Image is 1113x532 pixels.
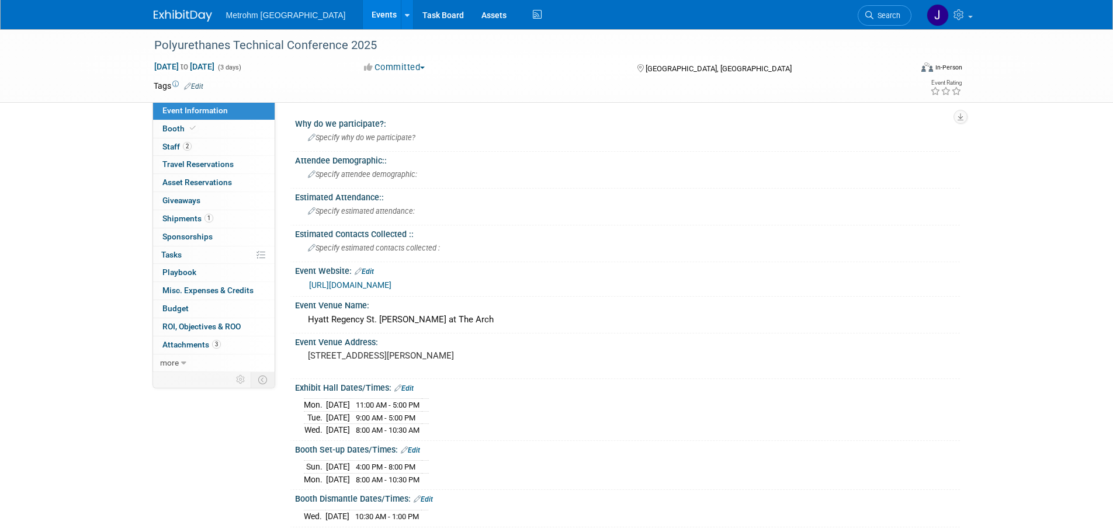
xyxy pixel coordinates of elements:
span: (3 days) [217,64,241,71]
span: [GEOGRAPHIC_DATA], [GEOGRAPHIC_DATA] [646,64,792,73]
div: Estimated Contacts Collected :: [295,225,960,240]
span: [DATE] [DATE] [154,61,215,72]
pre: [STREET_ADDRESS][PERSON_NAME] [308,350,559,361]
span: 3 [212,340,221,349]
span: Asset Reservations [162,178,232,187]
a: Edit [184,82,203,91]
a: Attachments3 [153,336,275,354]
div: Exhibit Hall Dates/Times: [295,379,960,394]
span: 9:00 AM - 5:00 PM [356,413,415,422]
span: Metrohm [GEOGRAPHIC_DATA] [226,11,346,20]
span: to [179,62,190,71]
span: Specify why do we participate? [308,133,415,142]
a: Event Information [153,102,275,120]
span: 8:00 AM - 10:30 PM [356,475,419,484]
a: Budget [153,300,275,318]
span: Event Information [162,106,228,115]
a: more [153,354,275,372]
span: 11:00 AM - 5:00 PM [356,401,419,409]
span: more [160,358,179,367]
a: Edit [414,495,433,503]
span: Tasks [161,250,182,259]
a: Playbook [153,264,275,281]
span: Specify estimated attendance: [308,207,415,215]
button: Committed [360,61,429,74]
td: Toggle Event Tabs [251,372,275,387]
a: [URL][DOMAIN_NAME] [309,280,391,290]
a: Booth [153,120,275,138]
div: Why do we participate?: [295,115,960,130]
span: Search [873,11,900,20]
img: ExhibitDay [154,10,212,22]
span: Specify estimated contacts collected : [308,244,440,252]
td: Tags [154,80,203,92]
span: ROI, Objectives & ROO [162,322,241,331]
div: Booth Dismantle Dates/Times: [295,490,960,505]
td: Mon. [304,399,326,412]
a: Staff2 [153,138,275,156]
td: Wed. [304,510,325,522]
span: Giveaways [162,196,200,205]
a: Shipments1 [153,210,275,228]
td: Personalize Event Tab Strip [231,372,251,387]
a: Giveaways [153,192,275,210]
span: Misc. Expenses & Credits [162,286,254,295]
td: [DATE] [326,399,350,412]
i: Booth reservation complete [190,125,196,131]
span: Budget [162,304,189,313]
a: Edit [394,384,414,392]
a: Sponsorships [153,228,275,246]
div: Attendee Demographic:: [295,152,960,166]
td: Mon. [304,473,326,485]
div: Event Venue Address: [295,333,960,348]
td: [DATE] [325,510,349,522]
a: Search [858,5,911,26]
span: 8:00 AM - 10:30 AM [356,426,419,434]
span: 2 [183,142,192,151]
div: Polyurethanes Technical Conference 2025 [150,35,894,56]
img: Joanne Yam [927,4,949,26]
div: Event Venue Name: [295,297,960,311]
a: ROI, Objectives & ROO [153,318,275,336]
div: Event Rating [930,80,962,86]
span: 4:00 PM - 8:00 PM [356,463,415,471]
div: Event Format [842,61,963,78]
td: [DATE] [326,461,350,474]
a: Tasks [153,246,275,264]
span: Shipments [162,214,213,223]
td: [DATE] [326,424,350,436]
a: Edit [401,446,420,454]
span: 10:30 AM - 1:00 PM [355,512,419,521]
a: Edit [355,267,374,276]
span: 1 [204,214,213,222]
a: Travel Reservations [153,156,275,173]
div: Hyatt Regency St. [PERSON_NAME] at The Arch [304,311,951,329]
span: Travel Reservations [162,159,234,169]
div: Booth Set-up Dates/Times: [295,441,960,456]
div: Event Website: [295,262,960,277]
span: Attachments [162,340,221,349]
td: [DATE] [326,473,350,485]
span: Specify attendee demographic: [308,170,417,179]
td: Tue. [304,411,326,424]
span: Booth [162,124,198,133]
span: Staff [162,142,192,151]
a: Misc. Expenses & Credits [153,282,275,300]
td: Sun. [304,461,326,474]
span: Sponsorships [162,232,213,241]
div: In-Person [935,63,962,72]
img: Format-Inperson.png [921,62,933,72]
div: Estimated Attendance:: [295,189,960,203]
td: Wed. [304,424,326,436]
span: Playbook [162,267,196,277]
td: [DATE] [326,411,350,424]
a: Asset Reservations [153,174,275,192]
